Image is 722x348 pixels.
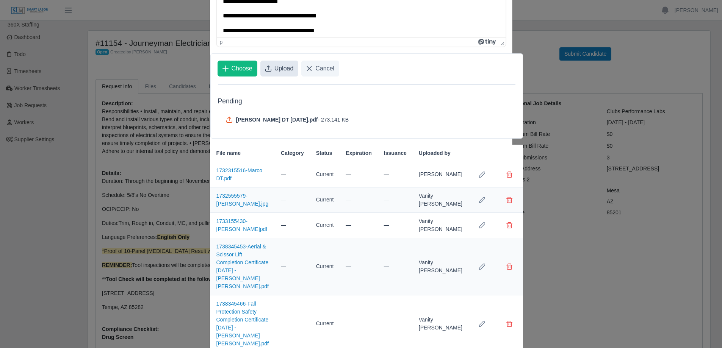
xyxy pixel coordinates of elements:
[260,61,299,76] button: Upload
[216,301,269,346] a: 1738345466-Fall Protection Safety Completion Certificate [DATE] - [PERSON_NAME] [PERSON_NAME].pdf
[218,61,257,76] button: Choose
[340,187,377,213] td: —
[346,149,371,157] span: Expiration
[413,187,468,213] td: Vanity [PERSON_NAME]
[502,192,517,208] button: Delete file
[498,37,506,47] div: Press the Up and Down arrow keys to resize the editor.
[502,259,517,274] button: Delete file
[275,187,310,213] td: —
[232,64,252,73] span: Choose
[275,238,310,295] td: —
[315,64,334,73] span: Cancel
[216,167,262,181] a: 1732315516-Marco DT.pdf
[378,187,413,213] td: —
[6,6,283,233] body: Rich Text Area. Press ALT-0 for help.
[502,316,517,331] button: Delete file
[378,162,413,187] td: —
[216,218,268,232] a: 1733155430-[PERSON_NAME]pdf
[318,116,349,123] span: - 273.141 KB
[316,149,332,157] span: Status
[413,238,468,295] td: Vanity [PERSON_NAME]
[475,192,490,208] button: Row Edit
[340,162,377,187] td: —
[502,218,517,233] button: Delete file
[378,238,413,295] td: —
[281,149,304,157] span: Category
[310,213,340,238] td: Current
[419,149,451,157] span: Uploaded by
[475,316,490,331] button: Row Edit
[340,213,377,238] td: —
[236,116,318,123] span: [PERSON_NAME] DT [DATE].pdf
[478,39,497,45] a: Powered by Tiny
[413,162,468,187] td: [PERSON_NAME]
[274,64,294,73] span: Upload
[475,218,490,233] button: Row Edit
[475,259,490,274] button: Row Edit
[216,149,241,157] span: File name
[216,193,269,207] a: 1732555579-[PERSON_NAME].jpg
[384,149,407,157] span: Issuance
[340,238,377,295] td: —
[220,39,223,45] div: p
[275,213,310,238] td: —
[310,187,340,213] td: Current
[310,162,340,187] td: Current
[216,243,269,289] a: 1738345453-Aerial & Scissor Lift Completion Certificate [DATE] - [PERSON_NAME] [PERSON_NAME].pdf
[475,167,490,182] button: Row Edit
[218,97,515,105] h5: Pending
[310,238,340,295] td: Current
[275,162,310,187] td: —
[378,213,413,238] td: —
[502,167,517,182] button: Delete file
[301,61,339,76] button: Cancel
[413,213,468,238] td: Vanity [PERSON_NAME]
